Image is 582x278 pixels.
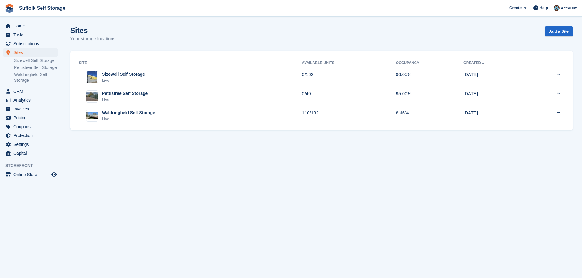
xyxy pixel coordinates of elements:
[13,170,50,179] span: Online Store
[102,97,148,103] div: Live
[3,39,58,48] a: menu
[3,131,58,140] a: menu
[13,87,50,96] span: CRM
[3,31,58,39] a: menu
[3,96,58,104] a: menu
[102,71,145,78] div: Sizewell Self Storage
[13,105,50,113] span: Invoices
[302,87,396,106] td: 0/40
[396,68,463,87] td: 96.05%
[13,149,50,157] span: Capital
[302,58,396,68] th: Available Units
[463,61,486,65] a: Created
[13,22,50,30] span: Home
[302,68,396,87] td: 0/162
[302,106,396,125] td: 110/132
[463,87,528,106] td: [DATE]
[14,65,58,70] a: Pettistree Self Storage
[13,31,50,39] span: Tasks
[13,48,50,57] span: Sites
[3,140,58,149] a: menu
[102,90,148,97] div: Pettistree Self Storage
[70,26,115,34] h1: Sites
[14,58,58,63] a: Sizewell Self Storage
[561,5,577,11] span: Account
[396,106,463,125] td: 8.46%
[463,68,528,87] td: [DATE]
[3,149,58,157] a: menu
[13,131,50,140] span: Protection
[463,106,528,125] td: [DATE]
[102,78,145,84] div: Live
[554,5,560,11] img: Lisa Furneaux
[87,71,97,83] img: Image of Sizewell Self Storage site
[396,87,463,106] td: 95.00%
[13,96,50,104] span: Analytics
[5,4,14,13] img: stora-icon-8386f47178a22dfd0bd8f6a31ec36ba5ce8667c1dd55bd0f319d3a0aa187defe.svg
[3,48,58,57] a: menu
[86,112,98,119] img: Image of Waldringfield Self Storage site
[3,170,58,179] a: menu
[16,3,68,13] a: Suffolk Self Storage
[3,87,58,96] a: menu
[13,122,50,131] span: Coupons
[3,122,58,131] a: menu
[50,171,58,178] a: Preview store
[14,72,58,83] a: Waldringfield Self Storage
[3,114,58,122] a: menu
[13,114,50,122] span: Pricing
[102,116,155,122] div: Live
[78,58,302,68] th: Site
[13,39,50,48] span: Subscriptions
[3,22,58,30] a: menu
[5,163,61,169] span: Storefront
[102,110,155,116] div: Waldringfield Self Storage
[545,26,573,36] a: Add a Site
[509,5,522,11] span: Create
[3,105,58,113] a: menu
[540,5,548,11] span: Help
[13,140,50,149] span: Settings
[396,58,463,68] th: Occupancy
[70,35,115,42] p: Your storage locations
[86,92,98,101] img: Image of Pettistree Self Storage site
